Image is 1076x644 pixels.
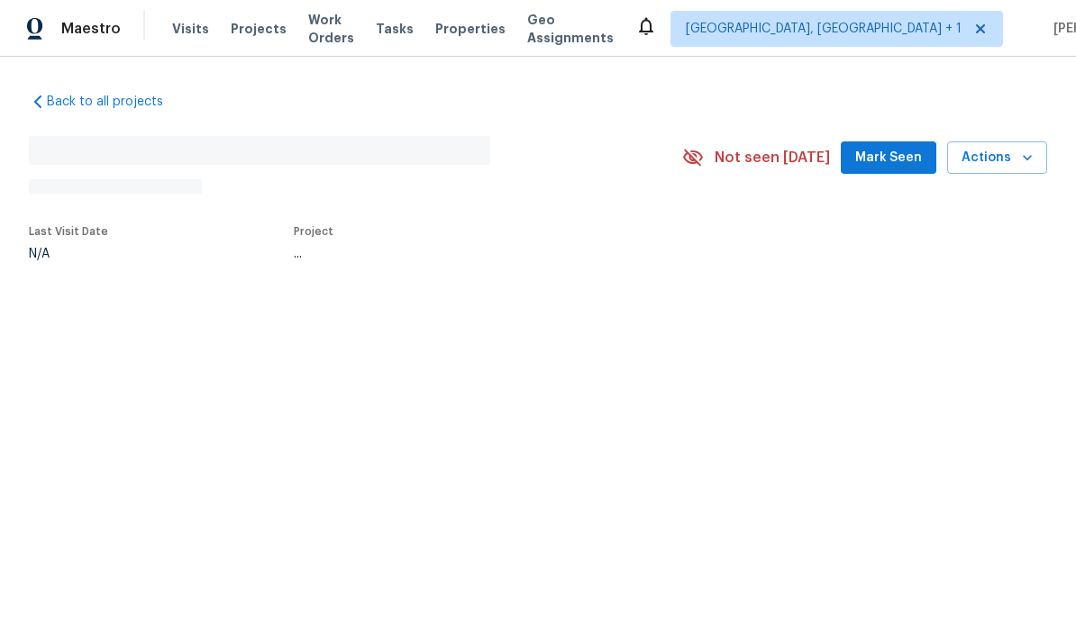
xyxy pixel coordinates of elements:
span: Geo Assignments [527,11,614,47]
span: Tasks [376,23,414,35]
span: Last Visit Date [29,226,108,237]
span: [GEOGRAPHIC_DATA], [GEOGRAPHIC_DATA] + 1 [686,20,962,38]
a: Back to all projects [29,93,202,111]
span: Not seen [DATE] [715,149,830,167]
div: ... [294,248,640,260]
span: Properties [435,20,506,38]
span: Work Orders [308,11,354,47]
span: Visits [172,20,209,38]
span: Actions [962,147,1033,169]
span: Project [294,226,333,237]
span: Mark Seen [855,147,922,169]
button: Mark Seen [841,141,936,175]
div: N/A [29,248,108,260]
span: Maestro [61,20,121,38]
button: Actions [947,141,1047,175]
span: Projects [231,20,287,38]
